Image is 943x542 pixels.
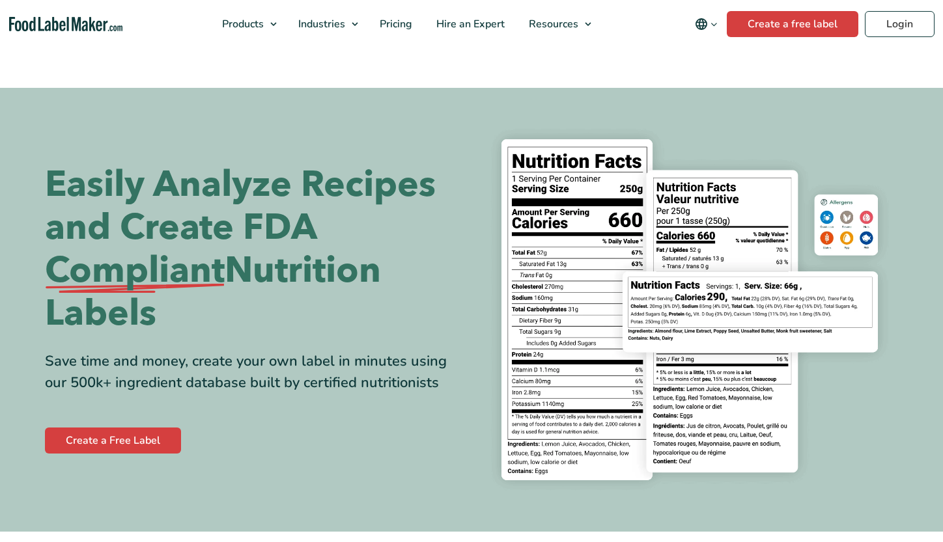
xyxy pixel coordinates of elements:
[9,17,122,32] a: Food Label Maker homepage
[727,11,858,37] a: Create a free label
[218,17,265,31] span: Products
[45,249,225,292] span: Compliant
[45,351,462,394] div: Save time and money, create your own label in minutes using our 500k+ ingredient database built b...
[865,11,935,37] a: Login
[294,17,346,31] span: Industries
[45,427,181,454] a: Create a Free Label
[376,17,414,31] span: Pricing
[525,17,580,31] span: Resources
[686,11,727,37] button: Change language
[432,17,506,31] span: Hire an Expert
[45,163,462,335] h1: Easily Analyze Recipes and Create FDA Nutrition Labels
